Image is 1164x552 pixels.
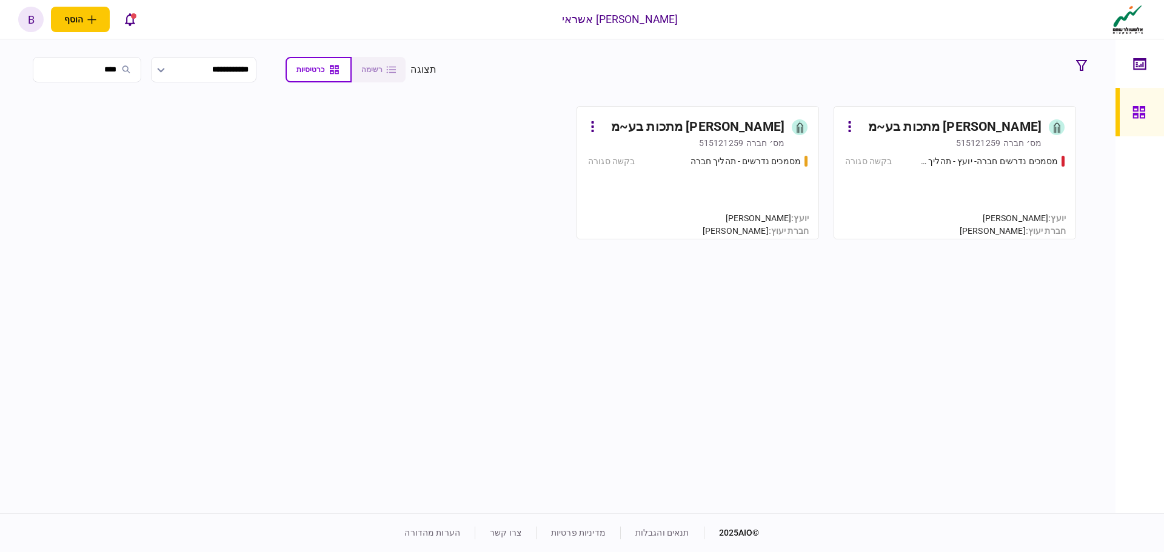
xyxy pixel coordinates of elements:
span: יועץ : [791,213,809,223]
button: פתח רשימת התראות [117,7,142,32]
button: b [18,7,44,32]
div: © 2025 AIO [704,527,760,539]
div: בקשה סגורה [845,155,892,168]
a: [PERSON_NAME] מתכות בע~ממס׳ חברה515121259מסמכים נדרשים חברה- יועץ - תהליך חברהבקשה סגורהיועץ:[PER... [834,106,1076,239]
div: [PERSON_NAME] [960,225,1066,238]
span: יועץ : [1048,213,1066,223]
div: בקשה סגורה [588,155,635,168]
div: 515121259 [956,137,1000,149]
div: מסמכים נדרשים חברה- יועץ - תהליך חברה [917,155,1059,168]
a: [PERSON_NAME] מתכות בע~ממס׳ חברה515121259מסמכים נדרשים - תהליך חברהבקשה סגורהיועץ:[PERSON_NAME]חב... [577,106,819,239]
div: מס׳ חברה [746,137,784,149]
a: הערות מהדורה [404,528,460,537]
div: מס׳ חברה [1003,137,1042,149]
span: רשימה [361,65,383,74]
div: [PERSON_NAME] מתכות בע~מ [868,118,1042,137]
div: מסמכים נדרשים - תהליך חברה [691,155,801,168]
div: [PERSON_NAME] מתכות בע~מ [611,118,784,137]
a: מדיניות פרטיות [551,528,606,537]
div: תצוגה [410,62,436,77]
span: חברת יעוץ : [1026,226,1066,236]
div: [PERSON_NAME] [703,225,809,238]
button: רשימה [352,57,406,82]
button: פתח תפריט להוספת לקוח [51,7,110,32]
a: תנאים והגבלות [635,528,689,537]
a: צרו קשר [490,528,521,537]
div: [PERSON_NAME] אשראי [562,12,678,27]
span: חברת יעוץ : [769,226,809,236]
button: כרטיסיות [286,57,352,82]
div: [PERSON_NAME] [960,212,1066,225]
img: client company logo [1110,4,1146,35]
div: 515121259 [699,137,743,149]
div: [PERSON_NAME] [703,212,809,225]
span: כרטיסיות [296,65,324,74]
